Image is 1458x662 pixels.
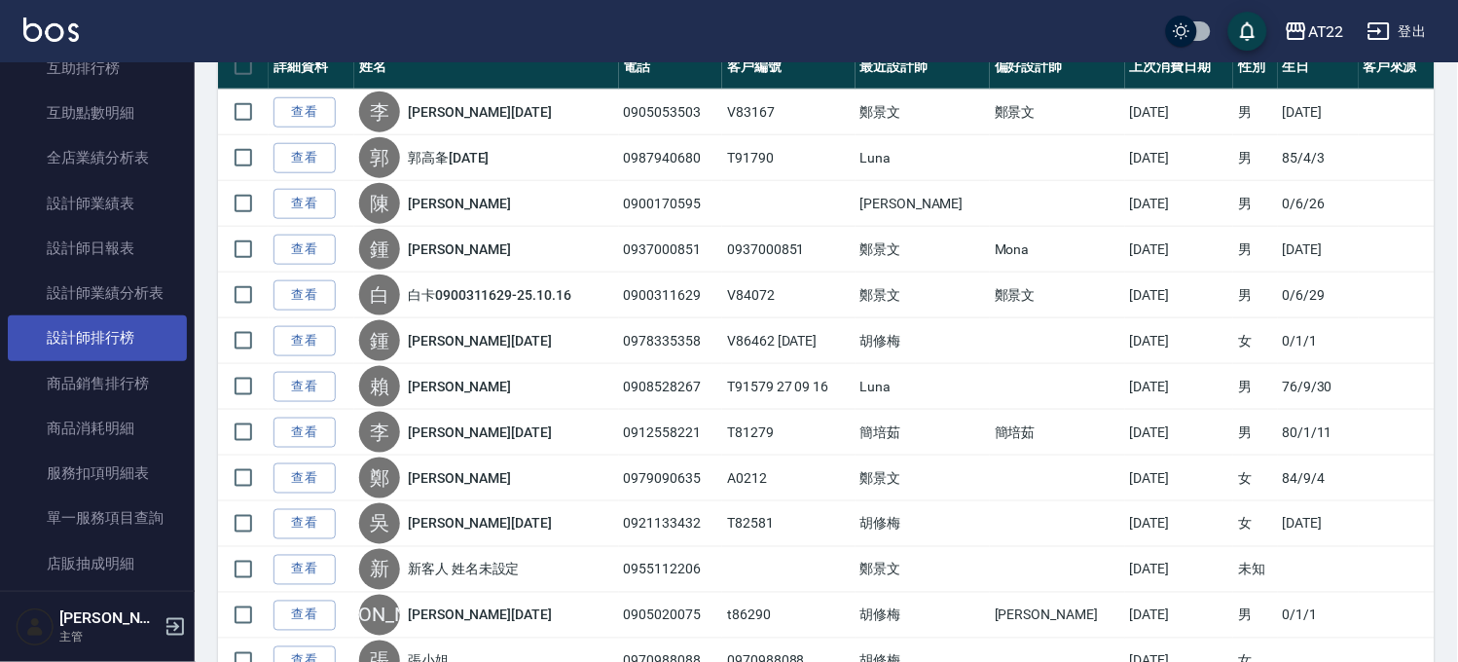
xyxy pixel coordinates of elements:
[1125,44,1234,90] th: 上次消費日期
[1360,14,1435,50] button: 登出
[359,183,400,224] div: 陳
[856,456,991,501] td: 鄭景文
[1125,501,1234,547] td: [DATE]
[990,410,1125,456] td: 簡培茹
[856,410,991,456] td: 簡培茹
[856,593,991,639] td: 胡修梅
[722,318,855,364] td: V86462 [DATE]
[273,463,336,494] a: 查看
[273,372,336,402] a: 查看
[722,593,855,639] td: t86290
[619,181,723,227] td: 0900170595
[359,503,400,544] div: 吳
[856,273,991,318] td: 鄭景文
[990,273,1125,318] td: 鄭景文
[1233,501,1277,547] td: 女
[8,361,187,406] a: 商品銷售排行榜
[273,326,336,356] a: 查看
[1233,273,1277,318] td: 男
[273,601,336,631] a: 查看
[8,271,187,315] a: 設計師業績分析表
[1278,318,1359,364] td: 0/1/1
[1233,135,1277,181] td: 男
[1125,410,1234,456] td: [DATE]
[856,44,991,90] th: 最近設計師
[359,320,400,361] div: 鍾
[722,44,855,90] th: 客戶編號
[1125,90,1234,135] td: [DATE]
[8,586,187,631] a: 顧客入金餘額表
[619,456,723,501] td: 0979090635
[722,273,855,318] td: V84072
[408,102,552,122] a: [PERSON_NAME][DATE]
[359,549,400,590] div: 新
[722,456,855,501] td: A0212
[1278,44,1359,90] th: 生日
[1278,135,1359,181] td: 85/4/3
[8,91,187,135] a: 互助點數明細
[8,541,187,586] a: 店販抽成明細
[1233,90,1277,135] td: 男
[1233,181,1277,227] td: 男
[1278,456,1359,501] td: 84/9/4
[8,226,187,271] a: 設計師日報表
[1233,456,1277,501] td: 女
[1359,44,1436,90] th: 客戶來源
[619,318,723,364] td: 0978335358
[408,285,571,305] a: 白卡0900311629-25.10.16
[408,377,511,396] a: [PERSON_NAME]
[990,44,1125,90] th: 偏好設計師
[359,458,400,498] div: 鄭
[1125,593,1234,639] td: [DATE]
[8,46,187,91] a: 互助排行榜
[1125,135,1234,181] td: [DATE]
[354,44,619,90] th: 姓名
[1125,227,1234,273] td: [DATE]
[1125,273,1234,318] td: [DATE]
[359,137,400,178] div: 郭
[59,608,159,628] h5: [PERSON_NAME]
[856,227,991,273] td: 鄭景文
[1233,547,1277,593] td: 未知
[408,239,511,259] a: [PERSON_NAME]
[1233,410,1277,456] td: 男
[1278,364,1359,410] td: 76/9/30
[619,501,723,547] td: 0921133432
[359,366,400,407] div: 賴
[1125,547,1234,593] td: [DATE]
[408,560,520,579] a: 新客人 姓名未設定
[856,364,991,410] td: Luna
[359,92,400,132] div: 李
[408,148,490,167] a: 郭高夆[DATE]
[1233,227,1277,273] td: 男
[16,607,55,646] img: Person
[856,181,991,227] td: [PERSON_NAME]
[1233,318,1277,364] td: 女
[856,90,991,135] td: 鄭景文
[722,501,855,547] td: T82581
[722,90,855,135] td: V83167
[1278,501,1359,547] td: [DATE]
[359,412,400,453] div: 李
[619,364,723,410] td: 0908528267
[408,606,552,625] a: [PERSON_NAME][DATE]
[722,135,855,181] td: T91790
[1125,364,1234,410] td: [DATE]
[619,90,723,135] td: 0905053503
[273,235,336,265] a: 查看
[1125,318,1234,364] td: [DATE]
[359,275,400,315] div: 白
[619,135,723,181] td: 0987940680
[990,227,1125,273] td: Mona
[1278,227,1359,273] td: [DATE]
[8,451,187,496] a: 服務扣項明細表
[273,280,336,311] a: 查看
[1228,12,1267,51] button: save
[722,364,855,410] td: T91579 27 09 16
[8,135,187,180] a: 全店業績分析表
[408,423,552,442] a: [PERSON_NAME][DATE]
[619,273,723,318] td: 0900311629
[1125,181,1234,227] td: [DATE]
[856,135,991,181] td: Luna
[1278,593,1359,639] td: 0/1/1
